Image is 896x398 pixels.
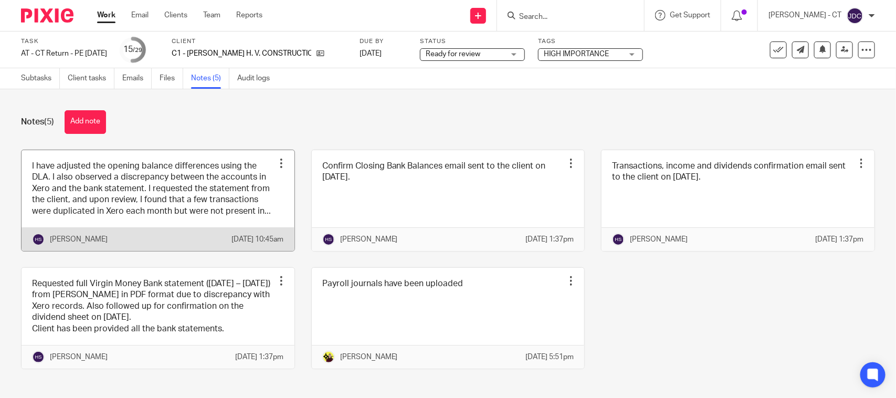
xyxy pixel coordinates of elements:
[133,47,142,53] small: /29
[164,10,187,20] a: Clients
[172,48,311,59] p: C1 - [PERSON_NAME] H. V. CONSTRUCTION LTD
[340,352,398,362] p: [PERSON_NAME]
[322,351,335,363] img: Megan-Starbridge.jpg
[191,68,229,89] a: Notes (5)
[768,10,841,20] p: [PERSON_NAME] - CT
[232,234,284,245] p: [DATE] 10:45am
[360,37,407,46] label: Due by
[426,50,480,58] span: Ready for review
[525,352,574,362] p: [DATE] 5:51pm
[237,68,278,89] a: Audit logs
[518,13,613,22] input: Search
[538,37,643,46] label: Tags
[50,352,108,362] p: [PERSON_NAME]
[97,10,115,20] a: Work
[544,50,609,58] span: HIGH IMPORTANCE
[420,37,525,46] label: Status
[816,234,864,245] p: [DATE] 1:37pm
[236,10,262,20] a: Reports
[32,233,45,246] img: svg%3E
[21,48,107,59] div: AT - CT Return - PE [DATE]
[630,234,688,245] p: [PERSON_NAME]
[21,8,73,23] img: Pixie
[131,10,149,20] a: Email
[525,234,574,245] p: [DATE] 1:37pm
[65,110,106,134] button: Add note
[172,37,346,46] label: Client
[44,118,54,126] span: (5)
[340,234,398,245] p: [PERSON_NAME]
[360,50,382,57] span: [DATE]
[847,7,863,24] img: svg%3E
[68,68,114,89] a: Client tasks
[21,68,60,89] a: Subtasks
[21,48,107,59] div: AT - CT Return - PE 31-03-2025
[670,12,710,19] span: Get Support
[123,44,142,56] div: 15
[612,233,625,246] img: svg%3E
[32,351,45,363] img: svg%3E
[160,68,183,89] a: Files
[203,10,220,20] a: Team
[122,68,152,89] a: Emails
[236,352,284,362] p: [DATE] 1:37pm
[21,37,107,46] label: Task
[322,233,335,246] img: svg%3E
[50,234,108,245] p: [PERSON_NAME]
[21,117,54,128] h1: Notes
